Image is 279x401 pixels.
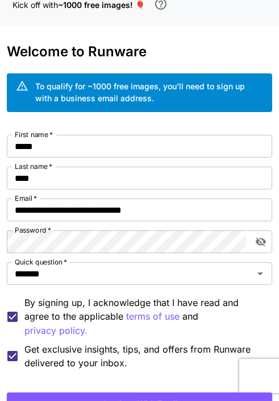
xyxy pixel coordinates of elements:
[15,193,37,203] label: Email
[35,80,263,104] div: To qualify for ~1000 free images, you’ll need to sign up with a business email address.
[126,309,180,324] button: By signing up, I acknowledge that I have read and agree to the applicable and privacy policy.
[251,231,271,252] button: toggle password visibility
[24,324,88,338] p: privacy policy.
[126,309,180,324] p: terms of use
[24,296,263,338] p: By signing up, I acknowledge that I have read and agree to the applicable and
[252,266,268,282] button: Open
[7,44,272,60] h3: Welcome to Runware
[24,342,263,370] span: Get exclusive insights, tips, and offers from Runware delivered to your inbox.
[15,130,53,139] label: First name
[15,162,52,171] label: Last name
[15,257,67,267] label: Quick question
[24,324,88,338] button: By signing up, I acknowledge that I have read and agree to the applicable terms of use and
[15,225,51,235] label: Password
